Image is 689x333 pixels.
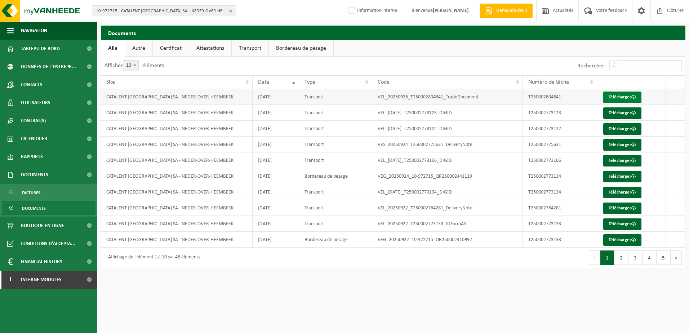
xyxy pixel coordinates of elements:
a: Télécharger [603,92,641,103]
td: VEL_20250922_T250002773133_IDFormA5 [372,216,523,232]
td: VEL_20250922_T250002764281_DeliveryNote [372,200,523,216]
h2: Documents [101,26,685,40]
td: VEL_[DATE]_T250002773134_DIGID [372,184,523,200]
td: Transport [299,200,372,216]
span: 10 [123,61,138,71]
a: Télécharger [603,234,641,246]
a: Télécharger [603,123,641,135]
span: Rapports [21,148,43,166]
td: CATALENT [GEOGRAPHIC_DATA] SA - NEDER-OVER-HEEMBEEK [101,200,253,216]
td: [DATE] [253,121,299,137]
td: Bordereau de pesage [299,168,372,184]
td: VEL_[DATE]_T250002773166_DIGID [372,152,523,168]
a: Télécharger [603,203,641,214]
span: Documents [22,201,46,215]
td: T250002773166 [523,152,597,168]
a: Télécharger [603,218,641,230]
td: [DATE] [253,216,299,232]
button: 4 [643,250,657,265]
a: Demande devis [480,4,533,18]
span: Financial History [21,253,62,271]
td: CATALENT [GEOGRAPHIC_DATA] SA - NEDER-OVER-HEEMBEEK [101,168,253,184]
td: VES_20250924_T250002775631_DeliveryNote [372,137,523,152]
span: Utilisateurs [21,94,50,112]
a: Télécharger [603,155,641,166]
span: 10-972715 - CATALENT [GEOGRAPHIC_DATA] SA - NEDER-OVER-HEEMBEEK [96,6,226,17]
td: Transport [299,137,372,152]
button: 3 [628,250,643,265]
td: [DATE] [253,105,299,121]
button: 2 [614,250,628,265]
td: CATALENT [GEOGRAPHIC_DATA] SA - NEDER-OVER-HEEMBEEK [101,121,253,137]
td: VEG_20250924_10-972715_QR250002441119 [372,168,523,184]
span: Numéro de tâche [528,79,569,85]
td: Bordereau de pesage [299,232,372,248]
td: T250002773122 [523,121,597,137]
td: VEL_20250926_T250002804841_TradeDocument [372,89,523,105]
a: Télécharger [603,187,641,198]
td: Transport [299,216,372,232]
strong: [PERSON_NAME] [433,8,469,13]
span: I [7,271,14,289]
button: 10-972715 - CATALENT [GEOGRAPHIC_DATA] SA - NEDER-OVER-HEEMBEEK [92,5,236,16]
td: [DATE] [253,168,299,184]
a: Attestations [189,40,231,57]
span: Contacts [21,76,43,94]
label: Information interne [347,5,397,16]
td: [DATE] [253,232,299,248]
label: Afficher éléments [105,63,164,68]
td: CATALENT [GEOGRAPHIC_DATA] SA - NEDER-OVER-HEEMBEEK [101,152,253,168]
span: Site [106,79,115,85]
span: Demande devis [494,7,529,14]
span: Contrat(s) [21,112,46,130]
button: Next [671,250,682,265]
td: CATALENT [GEOGRAPHIC_DATA] SA - NEDER-OVER-HEEMBEEK [101,184,253,200]
td: Transport [299,152,372,168]
button: 5 [657,250,671,265]
td: [DATE] [253,200,299,216]
span: Calendrier [21,130,47,148]
td: CATALENT [GEOGRAPHIC_DATA] SA - NEDER-OVER-HEEMBEEK [101,216,253,232]
div: Affichage de l'élément 1 à 10 sur 48 éléments [105,251,200,264]
span: Factures [22,186,40,200]
span: Type [305,79,315,85]
a: Transport [232,40,268,57]
span: Interne modules [21,271,62,289]
a: Bordereau de pesage [269,40,333,57]
td: VEL_[DATE]_T250002773123_DIGID [372,105,523,121]
td: CATALENT [GEOGRAPHIC_DATA] SA - NEDER-OVER-HEEMBEEK [101,137,253,152]
td: VEL_[DATE]_T250002773122_DIGID [372,121,523,137]
span: Navigation [21,22,47,40]
td: [DATE] [253,184,299,200]
button: 1 [600,250,614,265]
span: Documents [21,166,48,184]
button: Previous [589,250,600,265]
td: Transport [299,121,372,137]
span: Boutique en ligne [21,217,64,235]
td: CATALENT [GEOGRAPHIC_DATA] SA - NEDER-OVER-HEEMBEEK [101,232,253,248]
td: T250002804841 [523,89,597,105]
td: VEG_20250922_10-972715_QR250002410997 [372,232,523,248]
a: Factures [2,186,95,199]
a: Télécharger [603,139,641,151]
td: [DATE] [253,152,299,168]
td: Transport [299,105,372,121]
td: T250002773133 [523,232,597,248]
a: Certificat [153,40,189,57]
td: Transport [299,184,372,200]
td: T250002773134 [523,168,597,184]
td: Transport [299,89,372,105]
a: Alle [101,40,125,57]
td: CATALENT [GEOGRAPHIC_DATA] SA - NEDER-OVER-HEEMBEEK [101,105,253,121]
span: Données de l'entrepr... [21,58,76,76]
label: Rechercher: [577,63,606,69]
span: Code [378,79,390,85]
td: [DATE] [253,137,299,152]
span: Tableau de bord [21,40,60,58]
a: Télécharger [603,171,641,182]
td: T250002775631 [523,137,597,152]
span: 10 [123,60,139,71]
td: T250002773123 [523,105,597,121]
a: Documents [2,201,95,215]
td: T250002773134 [523,184,597,200]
